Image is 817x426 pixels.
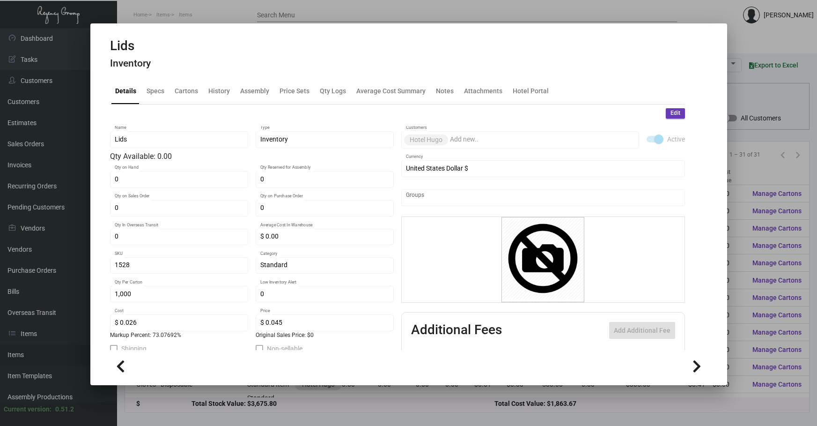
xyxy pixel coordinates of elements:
div: 0.51.2 [55,404,74,414]
div: Qty Logs [320,86,346,96]
div: Notes [436,86,454,96]
div: History [208,86,230,96]
h2: Additional Fees [411,322,502,339]
button: Add Additional Fee [609,322,675,339]
span: Shipping [121,343,147,354]
input: Add new.. [450,136,634,143]
div: Current version: [4,404,52,414]
div: Cartons [175,86,198,96]
span: Edit [670,109,680,117]
div: Average Cost Summary [356,86,426,96]
span: Add Additional Fee [614,327,670,334]
span: Active [667,134,685,145]
div: Assembly [240,86,269,96]
div: Details [115,86,136,96]
div: Hotel Portal [513,86,549,96]
h4: Inventory [110,58,151,69]
div: Qty Available: 0.00 [110,151,394,162]
span: Non-sellable [267,343,302,354]
mat-chip: Hotel Hugo [404,135,448,145]
h2: Lids [110,38,151,54]
div: Price Sets [280,86,309,96]
div: Specs [147,86,164,96]
button: Edit [666,108,685,119]
input: Add new.. [406,194,680,202]
div: Attachments [464,86,502,96]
